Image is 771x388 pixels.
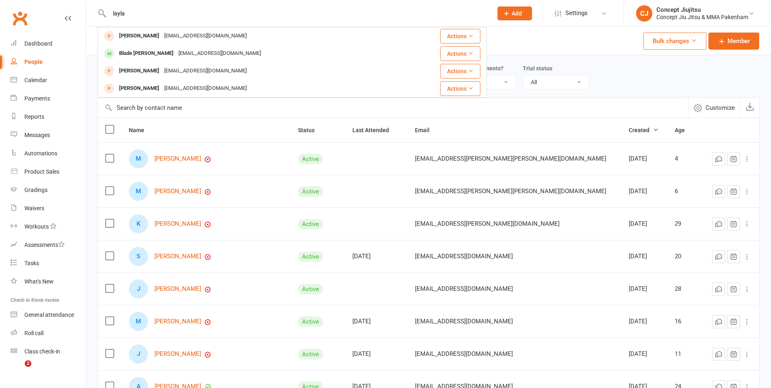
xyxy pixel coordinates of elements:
a: [PERSON_NAME] [154,220,201,227]
div: CJ [636,5,652,22]
div: [DATE] [629,351,660,357]
input: Search... [107,8,487,19]
button: Actions [440,64,480,78]
span: [EMAIL_ADDRESS][DOMAIN_NAME] [415,314,513,329]
button: Name [129,125,153,135]
a: Calendar [11,71,86,89]
div: Active [298,219,323,229]
div: 11 [675,351,695,357]
div: [EMAIL_ADDRESS][DOMAIN_NAME] [162,83,249,94]
div: Messages [24,132,50,138]
div: Active [298,186,323,197]
div: People [24,59,43,65]
a: What's New [11,272,86,291]
div: Automations [24,150,57,157]
div: Assessments [24,242,65,248]
span: [EMAIL_ADDRESS][DOMAIN_NAME] [415,248,513,264]
div: Active [298,349,323,360]
iframe: Intercom live chat [8,360,28,380]
span: Name [129,127,153,133]
div: Active [298,251,323,262]
div: Calendar [24,77,47,83]
div: Class check-in [24,348,60,355]
div: Jordan [129,344,148,364]
span: [EMAIL_ADDRESS][PERSON_NAME][DOMAIN_NAME] [415,216,560,231]
div: General attendance [24,312,74,318]
a: People [11,53,86,71]
div: [DATE] [629,155,660,162]
div: Concept Jiu Jitsu & MMA Pakenham [656,13,748,21]
span: Add [512,10,522,17]
button: Actions [440,29,480,44]
a: [PERSON_NAME] [154,188,201,195]
div: Reports [24,113,44,120]
a: Automations [11,144,86,163]
button: Email [415,125,439,135]
div: Safa [129,247,148,266]
div: Kieren [129,214,148,233]
div: Madison [129,149,148,168]
button: Bulk changes [643,33,706,50]
div: [PERSON_NAME] [117,65,162,77]
a: [PERSON_NAME] [154,318,201,325]
a: Dashboard [11,35,86,53]
a: Payments [11,89,86,108]
a: [PERSON_NAME] [154,253,201,260]
a: Member [708,33,759,50]
input: Search by contact name [98,98,688,118]
div: Blade [PERSON_NAME] [117,48,176,59]
span: [EMAIL_ADDRESS][PERSON_NAME][PERSON_NAME][DOMAIN_NAME] [415,183,606,199]
a: [PERSON_NAME] [154,155,201,162]
a: Reports [11,108,86,126]
div: Payments [24,95,50,102]
div: Active [298,316,323,327]
button: Actions [440,46,480,61]
div: Jack [129,279,148,299]
div: [DATE] [629,220,660,227]
div: [DATE] [352,253,400,260]
div: 16 [675,318,695,325]
div: 29 [675,220,695,227]
a: Assessments [11,236,86,254]
div: Dashboard [24,40,52,47]
div: Gradings [24,187,48,193]
div: [DATE] [629,188,660,195]
div: Moosa [129,312,148,331]
span: [EMAIL_ADDRESS][DOMAIN_NAME] [415,281,513,296]
div: Concept Jiujitsu [656,6,748,13]
span: 2 [25,360,31,367]
div: Waivers [24,205,44,211]
a: Tasks [11,254,86,272]
div: [PERSON_NAME] [117,83,162,94]
div: Matilda [129,182,148,201]
span: Customize [706,103,735,113]
div: What's New [24,278,54,285]
div: Roll call [24,330,43,336]
div: [DATE] [629,253,660,260]
div: [EMAIL_ADDRESS][DOMAIN_NAME] [162,65,249,77]
button: Customize [688,98,740,118]
div: [DATE] [629,318,660,325]
a: [PERSON_NAME] [154,351,201,357]
span: Settings [565,4,588,22]
div: Active [298,284,323,294]
div: [DATE] [629,286,660,292]
button: Last Attended [352,125,398,135]
a: General attendance kiosk mode [11,306,86,324]
a: Product Sales [11,163,86,181]
a: [PERSON_NAME] [154,286,201,292]
span: Created [629,127,658,133]
a: Roll call [11,324,86,342]
a: Waivers [11,199,86,218]
div: 28 [675,286,695,292]
a: Workouts [11,218,86,236]
div: [EMAIL_ADDRESS][DOMAIN_NAME] [176,48,263,59]
div: [DATE] [352,318,400,325]
a: Messages [11,126,86,144]
div: 4 [675,155,695,162]
span: Member [728,36,750,46]
button: Status [298,125,324,135]
div: Active [298,154,323,164]
span: [EMAIL_ADDRESS][PERSON_NAME][PERSON_NAME][DOMAIN_NAME] [415,151,606,166]
span: Last Attended [352,127,398,133]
